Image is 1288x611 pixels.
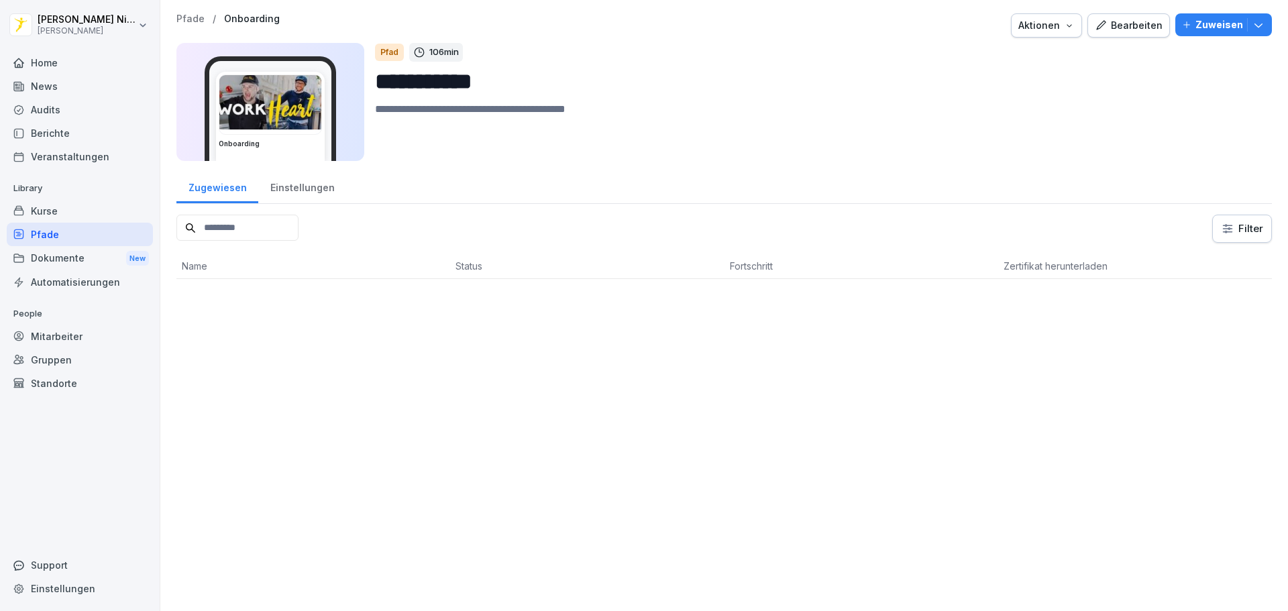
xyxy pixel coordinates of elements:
a: Einstellungen [7,577,153,600]
a: DokumenteNew [7,246,153,271]
a: Automatisierungen [7,270,153,294]
a: Zugewiesen [176,169,258,203]
p: 106 min [429,46,459,59]
p: [PERSON_NAME] [38,26,136,36]
a: Einstellungen [258,169,346,203]
div: Filter [1221,222,1263,235]
h3: Onboarding [219,139,322,149]
div: New [126,251,149,266]
p: Zuweisen [1195,17,1243,32]
th: Status [450,254,724,279]
button: Aktionen [1011,13,1082,38]
a: Pfade [7,223,153,246]
th: Name [176,254,450,279]
a: Standorte [7,372,153,395]
div: Support [7,553,153,577]
a: Onboarding [224,13,280,25]
button: Zuweisen [1175,13,1272,36]
button: Bearbeiten [1087,13,1170,38]
a: Berichte [7,121,153,145]
a: Home [7,51,153,74]
th: Zertifikat herunterladen [998,254,1272,279]
button: Filter [1213,215,1271,242]
p: [PERSON_NAME] Nindel [38,14,136,25]
a: Audits [7,98,153,121]
div: Aktionen [1018,18,1075,33]
img: xsq6pif1bkyf9agazq77nwco.png [219,75,321,134]
a: News [7,74,153,98]
div: Bearbeiten [1095,18,1163,33]
p: People [7,303,153,325]
p: / [213,13,216,25]
a: Pfade [176,13,205,25]
div: Dokumente [7,246,153,271]
th: Fortschritt [724,254,998,279]
a: Gruppen [7,348,153,372]
a: Kurse [7,199,153,223]
p: Library [7,178,153,199]
div: Pfad [375,44,404,61]
a: Mitarbeiter [7,325,153,348]
a: Veranstaltungen [7,145,153,168]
